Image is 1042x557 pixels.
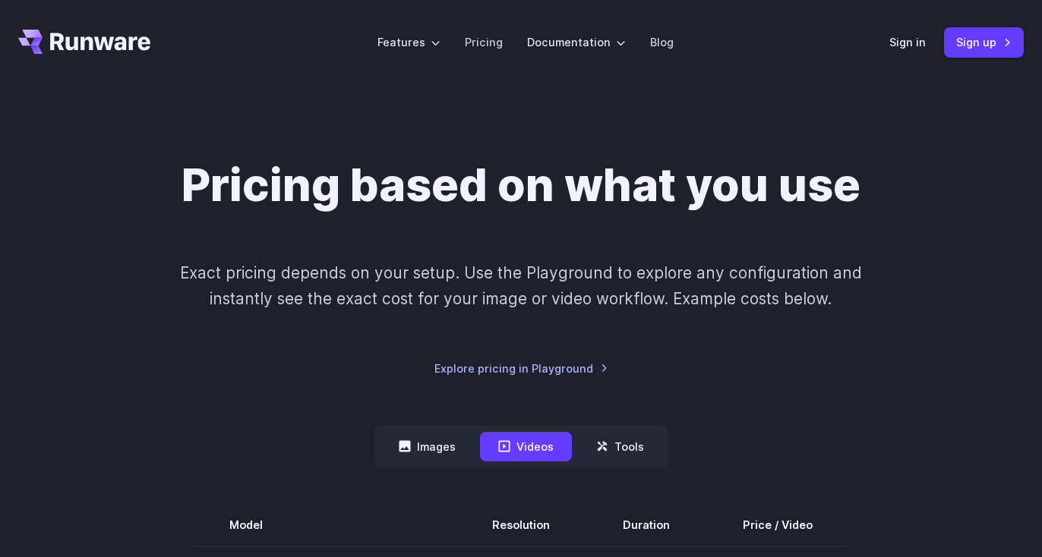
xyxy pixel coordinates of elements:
[377,33,440,51] label: Features
[182,158,860,212] h1: Pricing based on what you use
[434,360,608,377] a: Explore pricing in Playground
[169,260,873,311] p: Exact pricing depends on your setup. Use the Playground to explore any configuration and instantl...
[527,33,626,51] label: Documentation
[650,33,674,51] a: Blog
[706,504,849,546] th: Price / Video
[480,432,572,461] button: Videos
[889,33,926,51] a: Sign in
[380,432,474,461] button: Images
[578,432,662,461] button: Tools
[465,33,503,51] a: Pricing
[586,504,706,546] th: Duration
[456,504,586,546] th: Resolution
[193,504,456,546] th: Model
[944,27,1024,57] a: Sign up
[18,30,150,54] a: Go to /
